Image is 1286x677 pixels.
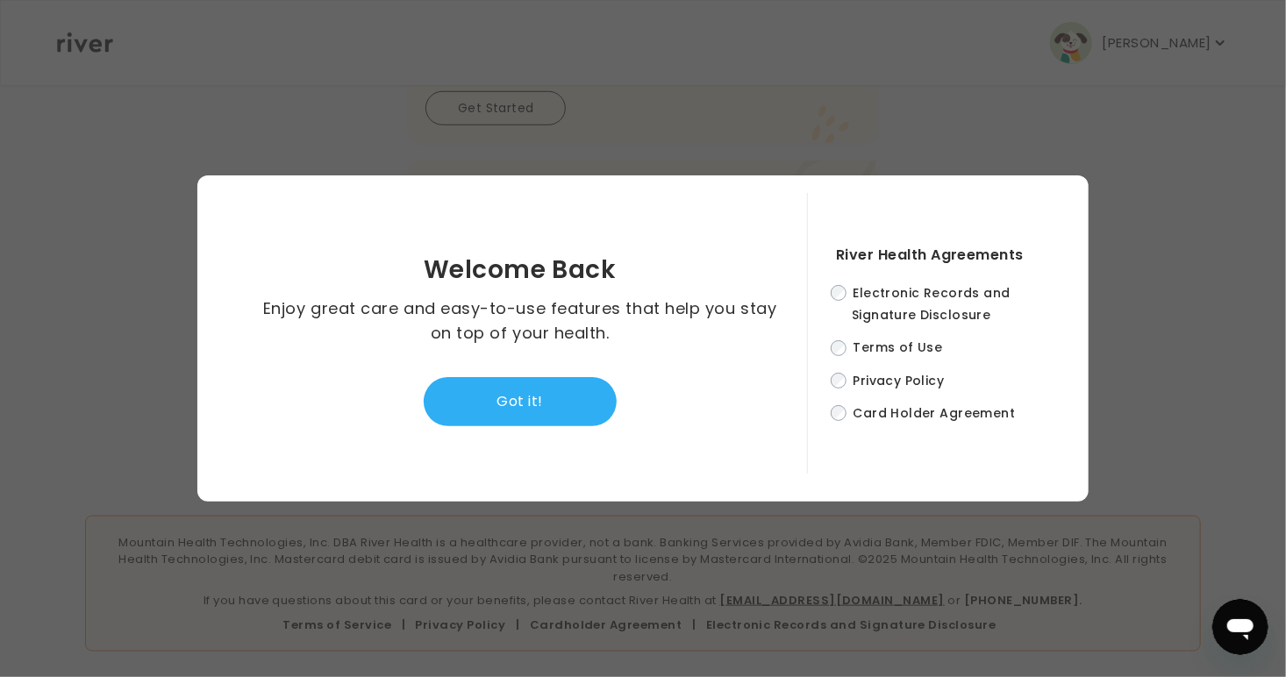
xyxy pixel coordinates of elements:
[424,258,617,282] h3: Welcome Back
[261,296,778,346] p: Enjoy great care and easy-to-use features that help you stay on top of your health.
[854,404,1016,422] span: Card Holder Agreement
[854,372,945,389] span: Privacy Policy
[1212,599,1268,655] iframe: Button to launch messaging window
[836,243,1054,267] h4: River Health Agreements
[424,377,617,426] button: Got it!
[854,339,943,357] span: Terms of Use
[852,284,1011,324] span: Electronic Records and Signature Disclosure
